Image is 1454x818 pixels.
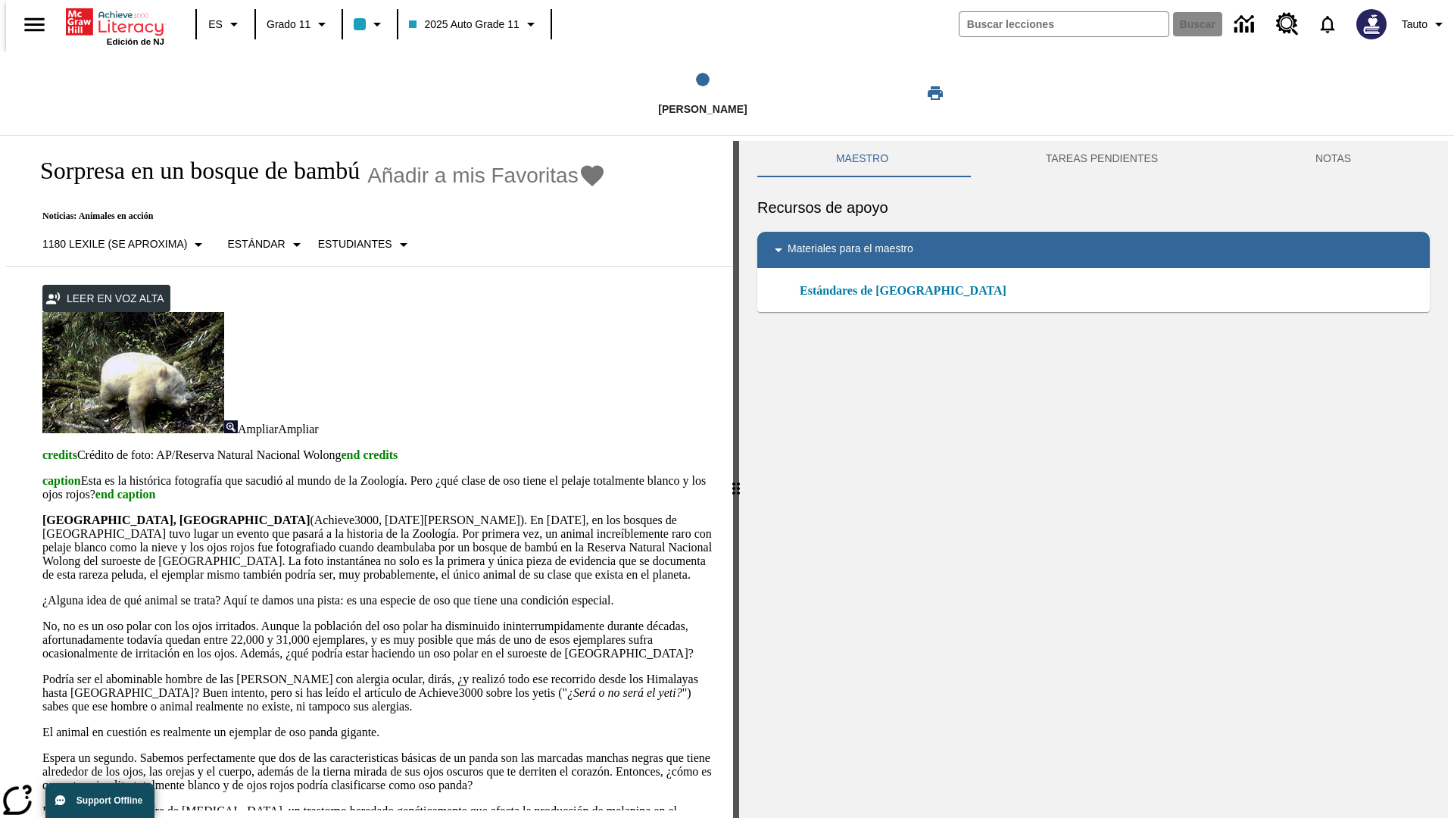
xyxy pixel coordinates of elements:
span: Edición de NJ [107,37,164,46]
span: ES [208,17,223,33]
div: Pulsa la tecla de intro o la barra espaciadora y luego presiona las flechas de derecha e izquierd... [733,141,739,818]
a: Notificaciones [1308,5,1347,44]
div: Materiales para el maestro [757,232,1430,268]
button: Clase: 2025 Auto Grade 11, Selecciona una clase [403,11,545,38]
p: El animal en cuestión es realmente un ejemplar de oso panda gigante. [42,726,715,739]
button: Lenguaje: ES, Selecciona un idioma [201,11,250,38]
div: activity [739,141,1448,818]
p: Materiales para el maestro [788,241,913,259]
span: caption [42,474,81,487]
p: Estándar [227,236,285,252]
span: [PERSON_NAME] [658,103,747,115]
span: Grado 11 [267,17,310,33]
p: Podría ser el abominable hombre de las [PERSON_NAME] con alergia ocular, dirás, ¿y realizó todo e... [42,673,715,713]
p: Crédito de foto: AP/Reserva Natural Nacional Wolong [42,448,715,462]
button: Lee step 1 of 1 [507,52,899,135]
span: end credits [341,448,398,461]
span: Ampliar [278,423,318,436]
em: ¿Será o no será el yeti? [567,686,682,699]
button: Seleccione Lexile, 1180 Lexile (Se aproxima) [36,231,214,258]
button: Leer en voz alta [42,285,170,313]
p: (Achieve3000, [DATE][PERSON_NAME]). En [DATE], en los bosques de [GEOGRAPHIC_DATA] tuvo lugar un ... [42,514,715,582]
span: credits [42,448,77,461]
p: Esta es la histórica fotografía que sacudió al mundo de la Zoología. Pero ¿qué clase de oso tiene... [42,474,715,501]
p: No, no es un oso polar con los ojos irritados. Aunque la población del oso polar ha disminuido in... [42,620,715,660]
button: NOTAS [1237,141,1430,177]
a: Estándares de [GEOGRAPHIC_DATA] [800,282,1016,300]
p: 1180 Lexile (Se aproxima) [42,236,187,252]
div: Portada [66,5,164,46]
span: Support Offline [76,795,142,806]
a: Centro de información [1225,4,1267,45]
span: Ampliar [238,423,278,436]
button: TAREAS PENDIENTES [967,141,1237,177]
h6: Recursos de apoyo [757,195,1430,220]
span: 2025 Auto Grade 11 [409,17,519,33]
button: Imprimir [911,80,959,107]
button: Seleccionar estudiante [312,231,419,258]
strong: [GEOGRAPHIC_DATA], [GEOGRAPHIC_DATA] [42,514,310,526]
span: Añadir a mis Favoritas [367,164,579,188]
a: Centro de recursos, Se abrirá en una pestaña nueva. [1267,4,1308,45]
p: Noticias: Animales en acción [24,211,606,222]
img: los pandas albinos en China a veces son confundidos con osos polares [42,312,224,433]
input: Buscar campo [959,12,1169,36]
button: Grado: Grado 11, Elige un grado [261,11,337,38]
img: Ampliar [224,420,238,433]
button: Maestro [757,141,967,177]
p: ¿Alguna idea de qué animal se trata? Aquí te damos una pista: es una especie de oso que tiene una... [42,594,715,607]
div: Instructional Panel Tabs [757,141,1430,177]
span: Tauto [1402,17,1427,33]
button: Support Offline [45,783,154,818]
button: El color de la clase es azul claro. Cambiar el color de la clase. [348,11,392,38]
button: Abrir el menú lateral [12,2,57,47]
p: Estudiantes [318,236,392,252]
img: Avatar [1356,9,1387,39]
h1: Sorpresa en un bosque de bambú [24,157,360,185]
div: reading [6,141,733,810]
button: Perfil/Configuración [1396,11,1454,38]
button: Tipo de apoyo, Estándar [221,231,311,258]
button: Añadir a mis Favoritas - Sorpresa en un bosque de bambú [367,162,606,189]
button: Escoja un nuevo avatar [1347,5,1396,44]
span: end caption [95,488,156,501]
p: Espera un segundo. Sabemos perfectamente que dos de las caracteristicas básicas de un panda son l... [42,751,715,792]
